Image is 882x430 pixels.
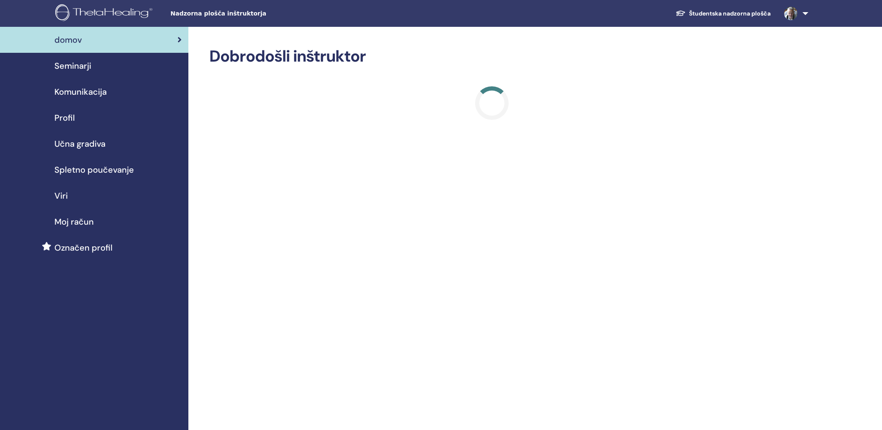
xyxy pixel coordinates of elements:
[54,189,68,202] span: Viri
[54,241,113,254] span: Označen profil
[54,85,107,98] span: Komunikacija
[55,4,155,23] img: logo.png
[784,7,797,20] img: default.jpg
[669,6,777,21] a: Študentska nadzorna plošča
[54,137,105,150] span: Učna gradiva
[676,10,686,17] img: graduation-cap-white.svg
[54,34,82,46] span: domov
[209,47,774,66] h2: Dobrodošli inštruktor
[54,60,91,72] span: Seminarji
[54,111,75,124] span: Profil
[170,9,296,18] span: Nadzorna plošča inštruktorja
[54,215,94,228] span: Moj račun
[54,163,134,176] span: Spletno poučevanje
